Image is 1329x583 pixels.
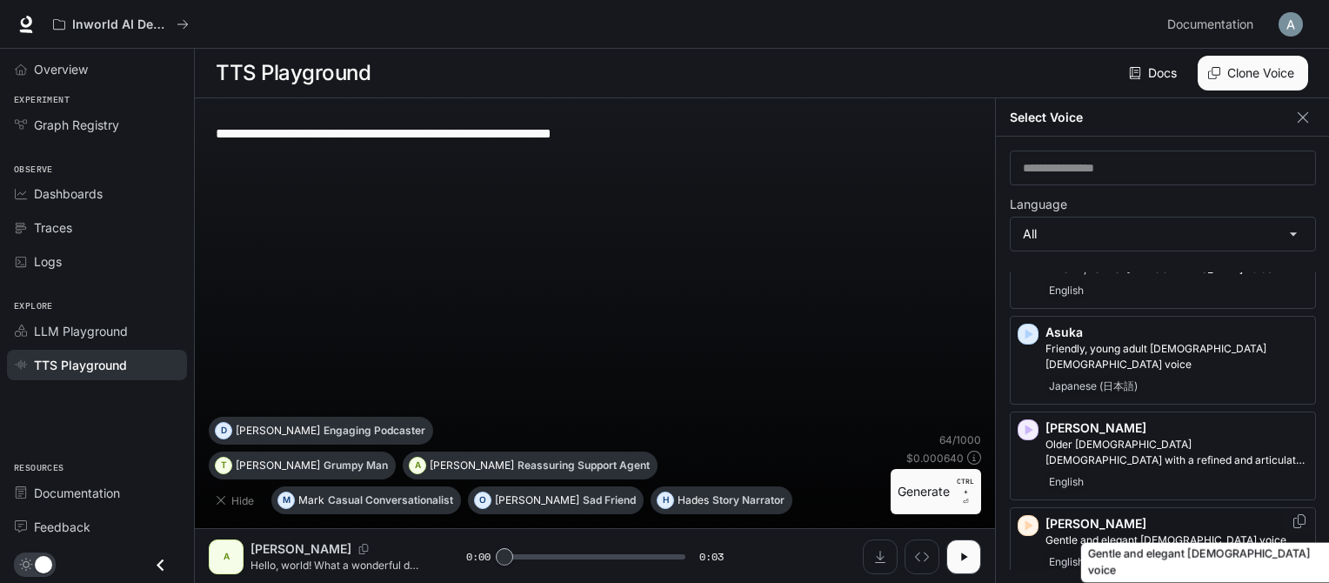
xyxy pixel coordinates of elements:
[34,218,72,237] span: Traces
[7,246,187,277] a: Logs
[7,512,187,542] a: Feedback
[906,451,964,466] p: $ 0.000640
[891,469,981,514] button: GenerateCTRL +⏎
[1125,56,1184,90] a: Docs
[1291,514,1308,528] button: Copy Voice ID
[34,484,120,502] span: Documentation
[658,486,673,514] div: H
[466,548,491,566] span: 0:00
[7,212,187,243] a: Traces
[236,460,320,471] p: [PERSON_NAME]
[712,495,785,506] p: Story Narrator
[351,544,376,554] button: Copy Voice ID
[209,452,396,479] button: T[PERSON_NAME]Grumpy Man
[1198,56,1308,90] button: Clone Voice
[699,548,724,566] span: 0:03
[34,116,119,134] span: Graph Registry
[72,17,170,32] p: Inworld AI Demos
[1045,515,1308,533] p: [PERSON_NAME]
[1045,280,1087,301] span: English
[7,110,187,140] a: Graph Registry
[430,460,514,471] p: [PERSON_NAME]
[209,417,433,445] button: D[PERSON_NAME]Engaging Podcaster
[324,426,425,436] p: Engaging Podcaster
[34,518,90,536] span: Feedback
[328,495,453,506] p: Casual Conversationalist
[410,452,425,479] div: A
[7,316,187,346] a: LLM Playground
[236,426,320,436] p: [PERSON_NAME]
[216,56,371,90] h1: TTS Playground
[298,495,324,506] p: Mark
[905,539,939,574] button: Inspect
[271,486,461,514] button: MMarkCasual Conversationalist
[583,495,636,506] p: Sad Friend
[1045,552,1087,573] span: English
[34,356,127,374] span: TTS Playground
[209,486,264,514] button: Hide
[1045,472,1087,493] span: English
[250,540,351,558] p: [PERSON_NAME]
[324,460,388,471] p: Grumpy Man
[1010,198,1067,211] p: Language
[35,554,52,573] span: Dark mode toggle
[34,184,103,203] span: Dashboards
[957,476,974,507] p: ⏎
[1273,7,1308,42] button: User avatar
[1045,324,1308,341] p: Asuka
[34,322,128,340] span: LLM Playground
[7,178,187,209] a: Dashboards
[1045,341,1308,372] p: Friendly, young adult Japanese female voice
[495,495,579,506] p: [PERSON_NAME]
[7,350,187,380] a: TTS Playground
[468,486,644,514] button: O[PERSON_NAME]Sad Friend
[863,539,898,574] button: Download audio
[475,486,491,514] div: O
[45,7,197,42] button: All workspaces
[216,417,231,445] div: D
[957,476,974,497] p: CTRL +
[518,460,650,471] p: Reassuring Support Agent
[1160,7,1266,42] a: Documentation
[278,486,294,514] div: M
[1045,419,1308,437] p: [PERSON_NAME]
[34,252,62,271] span: Logs
[651,486,792,514] button: HHadesStory Narrator
[1045,437,1308,468] p: Older British male with a refined and articulate voice
[34,60,88,78] span: Overview
[141,547,180,583] button: Close drawer
[1167,14,1253,36] span: Documentation
[216,452,231,479] div: T
[250,558,424,573] p: Hello, world! What a wonderful day to be a text-to-speech model!
[1045,533,1308,548] p: Gentle and elegant female voice
[1279,12,1303,37] img: User avatar
[1011,218,1315,251] div: All
[212,543,240,571] div: A
[678,495,709,506] p: Hades
[1045,376,1141,397] span: Japanese (日本語)
[7,54,187,84] a: Overview
[7,478,187,508] a: Documentation
[403,452,658,479] button: A[PERSON_NAME]Reassuring Support Agent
